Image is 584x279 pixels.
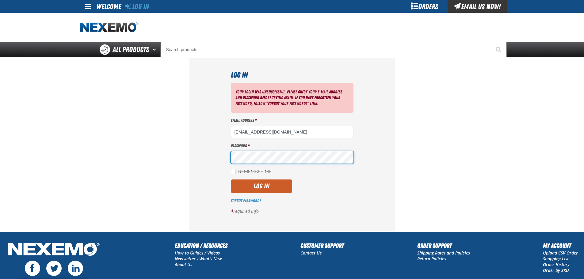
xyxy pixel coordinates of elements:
p: required info [231,209,353,214]
h2: Order Support [417,241,470,250]
a: Home [80,22,138,33]
a: Return Policies [417,256,446,262]
a: About Us [175,262,192,267]
a: Order History [543,262,570,267]
div: Your login was unsuccessful. Please check your e-mail address and password before trying again. I... [231,83,353,113]
a: Newsletter - What's New [175,256,222,262]
img: Nexemo Logo [6,241,101,259]
a: How to Guides / Videos [175,250,220,256]
img: Nexemo logo [80,22,138,33]
h2: Customer Support [300,241,344,250]
a: Order by SKU [543,267,569,273]
a: Log In [125,2,149,11]
input: Remember Me [231,169,236,174]
a: Shopping List [543,256,569,262]
a: Shipping Rates and Policies [417,250,470,256]
h2: Education / Resources [175,241,227,250]
h1: Log In [231,70,353,81]
button: Start Searching [491,42,507,57]
button: Log In [231,179,292,193]
span: All Products [113,44,149,55]
label: Remember Me [231,169,272,175]
a: Contact Us [300,250,322,256]
a: Forgot Password? [231,198,261,203]
label: Password [231,143,353,149]
button: Open All Products pages [150,42,160,57]
input: Search [160,42,507,57]
h2: My Account [543,241,578,250]
label: Email Address [231,118,353,123]
a: Upload CSV Order [543,250,578,256]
